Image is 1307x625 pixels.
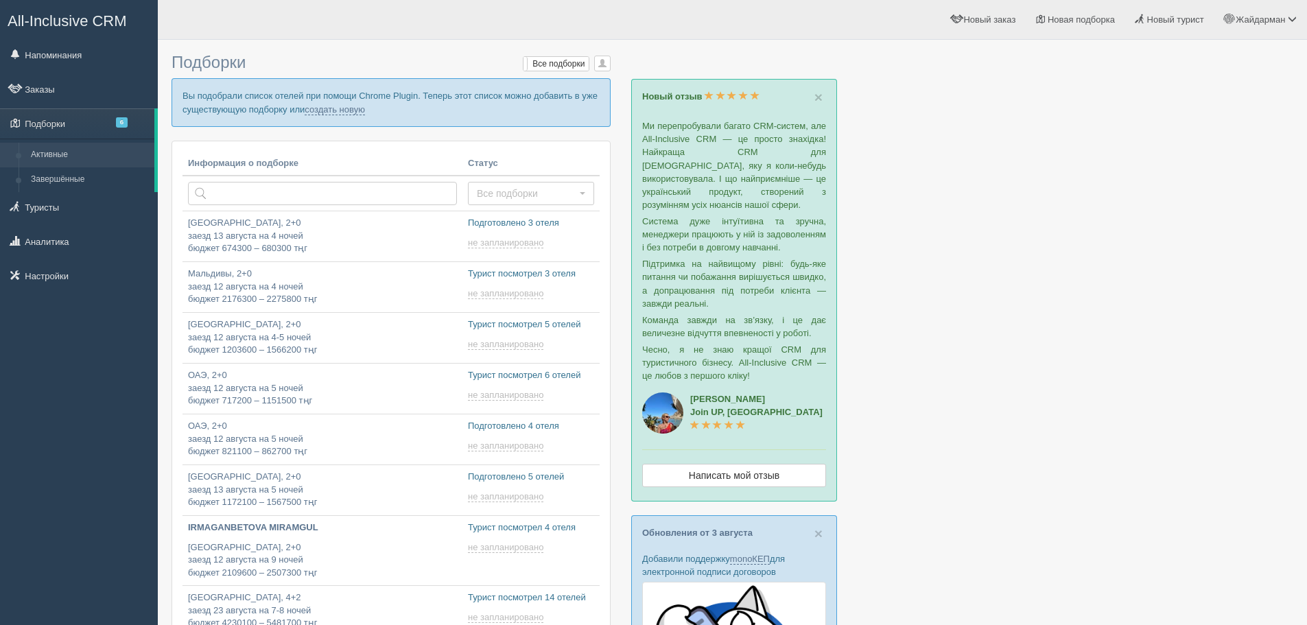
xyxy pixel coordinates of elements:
[116,117,128,128] span: 6
[642,552,826,578] p: Добавили поддержку для электронной подписи договоров
[468,491,543,502] span: не запланировано
[690,394,823,430] a: [PERSON_NAME]Join UP, [GEOGRAPHIC_DATA]
[468,591,594,604] p: Турист посмотрел 14 отелей
[468,491,546,502] a: не запланировано
[642,257,826,309] p: Підтримка на найвищому рівні: будь-яке питання чи побажання вирішується швидко, а допрацювання пі...
[523,57,589,71] label: Все подборки
[468,542,543,553] span: не запланировано
[642,91,760,102] a: Новый отзыв
[468,420,594,433] p: Подготовлено 4 отеля
[188,541,457,580] p: [GEOGRAPHIC_DATA], 2+0 заезд 12 августа на 9 ночей бюджет 2109600 – 2507300 тңг
[468,390,543,401] span: не запланировано
[468,182,594,205] button: Все подборки
[468,612,543,623] span: не запланировано
[730,554,770,565] a: monoКЕП
[188,420,457,458] p: ОАЭ, 2+0 заезд 12 августа на 5 ночей бюджет 821100 – 862700 тңг
[1236,14,1285,25] span: Жайдарман
[188,182,457,205] input: Поиск по стране или туристу
[172,78,611,126] p: Вы подобрали список отелей при помощи Chrome Plugin. Теперь этот список можно добавить в уже суще...
[188,318,457,357] p: [GEOGRAPHIC_DATA], 2+0 заезд 12 августа на 4-5 ночей бюджет 1203600 – 1566200 тңг
[182,364,462,414] a: ОАЭ, 2+0заезд 12 августа на 5 ночейбюджет 717200 – 1151500 тңг
[468,521,594,534] p: Турист посмотрел 4 отеля
[642,343,826,382] p: Чесно, я не знаю кращої CRM для туристичного бізнесу. All-Inclusive CRM — це любов з першого кліку!
[642,314,826,340] p: Команда завжди на зв’язку, і це дає величезне відчуття впевненості у роботі.
[468,318,594,331] p: Турист посмотрел 5 отелей
[468,217,594,230] p: Подготовлено 3 отеля
[305,104,365,115] a: создать новую
[468,471,594,484] p: Подготовлено 5 отелей
[468,288,546,299] a: не запланировано
[468,440,543,451] span: не запланировано
[188,369,457,408] p: ОАЭ, 2+0 заезд 12 августа на 5 ночей бюджет 717200 – 1151500 тңг
[25,143,154,167] a: Активные
[468,268,594,281] p: Турист посмотрел 3 отеля
[468,369,594,382] p: Турист посмотрел 6 отелей
[468,440,546,451] a: не запланировано
[814,89,823,105] span: ×
[468,288,543,299] span: не запланировано
[642,119,826,211] p: Ми перепробували багато CRM-систем, але All-Inclusive CRM — це просто знахідка! Найкраща CRM для ...
[1048,14,1115,25] span: Новая подборка
[963,14,1015,25] span: Новый заказ
[468,612,546,623] a: не запланировано
[477,187,576,200] span: Все подборки
[182,313,462,363] a: [GEOGRAPHIC_DATA], 2+0заезд 12 августа на 4-5 ночейбюджет 1203600 – 1566200 тңг
[8,12,127,30] span: All-Inclusive CRM
[814,90,823,104] button: Close
[468,339,546,350] a: не запланировано
[814,526,823,541] span: ×
[642,464,826,487] a: Написать мой отзыв
[468,390,546,401] a: не запланировано
[468,237,543,248] span: не запланировано
[182,152,462,176] th: Информация о подборке
[468,542,546,553] a: не запланировано
[25,167,154,192] a: Завершённые
[1147,14,1204,25] span: Новый турист
[188,217,457,255] p: [GEOGRAPHIC_DATA], 2+0 заезд 13 августа на 4 ночей бюджет 674300 – 680300 тңг
[1,1,157,38] a: All-Inclusive CRM
[182,211,462,261] a: [GEOGRAPHIC_DATA], 2+0заезд 13 августа на 4 ночейбюджет 674300 – 680300 тңг
[462,152,600,176] th: Статус
[642,528,753,538] a: Обновления от 3 августа
[188,268,457,306] p: Мальдивы, 2+0 заезд 12 августа на 4 ночей бюджет 2176300 – 2275800 тңг
[182,465,462,515] a: [GEOGRAPHIC_DATA], 2+0заезд 13 августа на 5 ночейбюджет 1172100 – 1567500 тңг
[642,215,826,254] p: Система дуже інтуїтивна та зручна, менеджери працюють у ній із задоволенням і без потреби в довго...
[172,53,246,71] span: Подборки
[182,414,462,464] a: ОАЭ, 2+0заезд 12 августа на 5 ночейбюджет 821100 – 862700 тңг
[182,262,462,312] a: Мальдивы, 2+0заезд 12 августа на 4 ночейбюджет 2176300 – 2275800 тңг
[814,526,823,541] button: Close
[188,521,457,534] p: IRMAGANBETOVA MIRAMGUL
[468,237,546,248] a: не запланировано
[188,471,457,509] p: [GEOGRAPHIC_DATA], 2+0 заезд 13 августа на 5 ночей бюджет 1172100 – 1567500 тңг
[468,339,543,350] span: не запланировано
[182,516,462,585] a: IRMAGANBETOVA MIRAMGUL [GEOGRAPHIC_DATA], 2+0заезд 12 августа на 9 ночейбюджет 2109600 – 2507300 тңг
